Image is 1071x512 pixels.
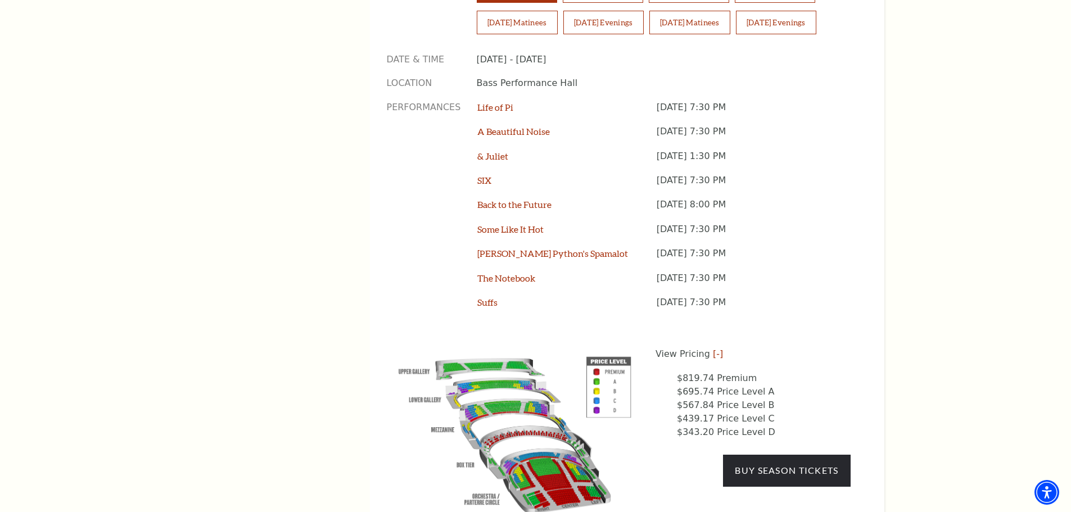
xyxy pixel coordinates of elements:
[677,412,851,425] li: $439.17 Price Level C
[657,223,851,247] p: [DATE] 7:30 PM
[387,77,460,89] p: Location
[1034,480,1059,505] div: Accessibility Menu
[477,248,628,259] a: [PERSON_NAME] Python's Spamalot
[713,348,723,359] a: [-]
[657,198,851,223] p: [DATE] 8:00 PM
[477,126,550,137] a: A Beautiful Noise
[477,199,552,210] a: Back to the Future
[677,385,851,398] li: $695.74 Price Level A
[677,398,851,412] li: $567.84 Price Level B
[387,53,460,66] p: Date & Time
[657,174,851,198] p: [DATE] 7:30 PM
[477,273,535,283] a: The Notebook
[723,455,850,486] a: Buy Season Tickets
[477,77,851,89] p: Bass Performance Hall
[477,175,491,185] a: SIX
[387,101,461,321] p: Performances
[657,296,851,320] p: [DATE] 7:30 PM
[477,297,498,307] a: Suffs
[477,102,513,112] a: Life of Pi
[657,125,851,149] p: [DATE] 7:30 PM
[649,11,730,34] button: [DATE] Matinees
[657,150,851,174] p: [DATE] 1:30 PM
[477,224,544,234] a: Some Like It Hot
[477,151,508,161] a: & Juliet
[477,53,851,66] p: [DATE] - [DATE]
[736,11,816,34] button: [DATE] Evenings
[677,425,851,439] li: $343.20 Price Level D
[657,247,851,271] p: [DATE] 7:30 PM
[657,101,851,125] p: [DATE] 7:30 PM
[657,272,851,296] p: [DATE] 7:30 PM
[677,371,851,385] li: $819.74 Premium
[656,347,851,361] p: View Pricing
[477,11,558,34] button: [DATE] Matinees
[563,11,644,34] button: [DATE] Evenings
